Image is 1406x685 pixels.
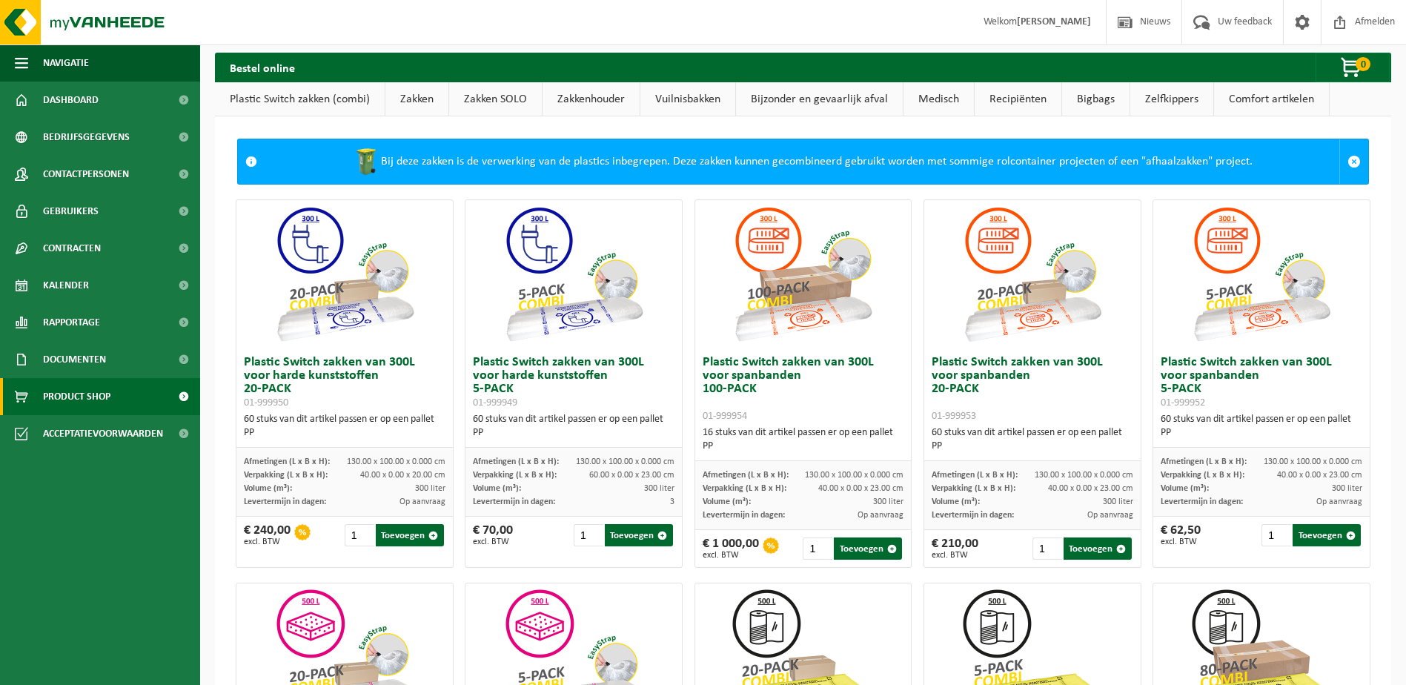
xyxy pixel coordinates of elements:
span: Product Shop [43,378,110,415]
span: Op aanvraag [1087,511,1133,520]
span: excl. BTW [244,537,291,546]
a: Vuilnisbakken [640,82,735,116]
button: Toevoegen [834,537,902,560]
input: 1 [574,524,603,546]
span: 300 liter [415,484,445,493]
button: Toevoegen [605,524,673,546]
span: Rapportage [43,304,100,341]
span: Levertermijn in dagen: [1161,497,1243,506]
h3: Plastic Switch zakken van 300L voor harde kunststoffen 20-PACK [244,356,445,409]
div: € 1 000,00 [703,537,759,560]
button: Toevoegen [1064,537,1132,560]
span: Afmetingen (L x B x H): [473,457,559,466]
div: Bij deze zakken is de verwerking van de plastics inbegrepen. Deze zakken kunnen gecombineerd gebr... [265,139,1339,184]
button: Toevoegen [376,524,444,546]
span: Verpakking (L x B x H): [703,484,786,493]
div: € 62,50 [1161,524,1201,546]
span: Volume (m³): [932,497,980,506]
a: Zakken SOLO [449,82,542,116]
span: excl. BTW [1161,537,1201,546]
span: Op aanvraag [858,511,903,520]
img: 01-999953 [958,200,1107,348]
span: Contactpersonen [43,156,129,193]
a: Zelfkippers [1130,82,1213,116]
span: Contracten [43,230,101,267]
span: Volume (m³): [244,484,292,493]
span: Afmetingen (L x B x H): [703,471,789,480]
span: Navigatie [43,44,89,82]
span: Verpakking (L x B x H): [244,471,328,480]
a: Bigbags [1062,82,1130,116]
span: Acceptatievoorwaarden [43,415,163,452]
div: PP [244,426,445,440]
span: Op aanvraag [399,497,445,506]
span: Levertermijn in dagen: [703,511,785,520]
span: Verpakking (L x B x H): [932,484,1015,493]
a: Bijzonder en gevaarlijk afval [736,82,903,116]
span: 01-999954 [703,411,747,422]
a: Sluit melding [1339,139,1368,184]
span: Op aanvraag [1316,497,1362,506]
span: 60.00 x 0.00 x 23.00 cm [589,471,674,480]
span: 300 liter [644,484,674,493]
a: Medisch [903,82,974,116]
span: Dashboard [43,82,99,119]
img: 01-999950 [271,200,419,348]
span: 01-999949 [473,397,517,408]
span: 130.00 x 100.00 x 0.000 cm [576,457,674,466]
img: WB-0240-HPE-GN-50.png [351,147,381,176]
h2: Bestel online [215,53,310,82]
a: Zakkenhouder [543,82,640,116]
span: 130.00 x 100.00 x 0.000 cm [805,471,903,480]
img: 01-999949 [500,200,648,348]
a: Plastic Switch zakken (combi) [215,82,385,116]
div: € 70,00 [473,524,513,546]
span: Verpakking (L x B x H): [1161,471,1244,480]
div: PP [932,440,1133,453]
input: 1 [803,537,832,560]
span: excl. BTW [932,551,978,560]
span: Afmetingen (L x B x H): [1161,457,1247,466]
span: Bedrijfsgegevens [43,119,130,156]
input: 1 [345,524,374,546]
div: € 240,00 [244,524,291,546]
a: Comfort artikelen [1214,82,1329,116]
span: excl. BTW [473,537,513,546]
h3: Plastic Switch zakken van 300L voor spanbanden 20-PACK [932,356,1133,423]
div: PP [473,426,674,440]
span: Volume (m³): [703,497,751,506]
span: 01-999953 [932,411,976,422]
span: 130.00 x 100.00 x 0.000 cm [1035,471,1133,480]
span: 300 liter [1332,484,1362,493]
div: PP [703,440,904,453]
span: 300 liter [873,497,903,506]
div: 60 stuks van dit artikel passen er op een pallet [473,413,674,440]
h3: Plastic Switch zakken van 300L voor spanbanden 5-PACK [1161,356,1362,409]
h3: Plastic Switch zakken van 300L voor spanbanden 100-PACK [703,356,904,423]
h3: Plastic Switch zakken van 300L voor harde kunststoffen 5-PACK [473,356,674,409]
button: 0 [1316,53,1390,82]
button: Toevoegen [1293,524,1361,546]
span: Levertermijn in dagen: [473,497,555,506]
div: 16 stuks van dit artikel passen er op een pallet [703,426,904,453]
div: 60 stuks van dit artikel passen er op een pallet [244,413,445,440]
a: Zakken [385,82,448,116]
a: Recipiënten [975,82,1061,116]
span: 300 liter [1103,497,1133,506]
img: 01-999954 [729,200,877,348]
input: 1 [1261,524,1291,546]
div: PP [1161,426,1362,440]
span: Levertermijn in dagen: [932,511,1014,520]
span: 40.00 x 0.00 x 23.00 cm [1048,484,1133,493]
span: Gebruikers [43,193,99,230]
span: Volume (m³): [1161,484,1209,493]
span: Levertermijn in dagen: [244,497,326,506]
span: 130.00 x 100.00 x 0.000 cm [347,457,445,466]
span: excl. BTW [703,551,759,560]
span: 3 [670,497,674,506]
img: 01-999952 [1187,200,1336,348]
span: 01-999950 [244,397,288,408]
div: 60 stuks van dit artikel passen er op een pallet [1161,413,1362,440]
span: Documenten [43,341,106,378]
span: Afmetingen (L x B x H): [244,457,330,466]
